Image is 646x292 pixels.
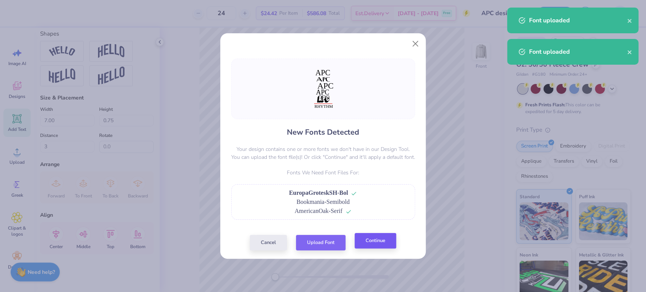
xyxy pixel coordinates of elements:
[529,47,627,56] div: Font uploaded
[289,189,348,196] span: EuropaGroteskSH-Bol
[627,47,632,56] button: close
[250,235,287,250] button: Cancel
[355,233,396,249] button: Continue
[231,169,415,177] p: Fonts We Need Font Files For:
[231,145,415,161] p: Your design contains one or more fonts we don't have in our Design Tool. You can upload the font ...
[287,127,359,138] h4: New Fonts Detected
[296,199,349,205] span: Bookmania-Semibold
[627,16,632,25] button: close
[296,235,346,250] button: Upload Font
[408,36,423,51] button: Close
[294,208,342,214] span: AmericanOak-Serif
[529,16,627,25] div: Font uploaded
